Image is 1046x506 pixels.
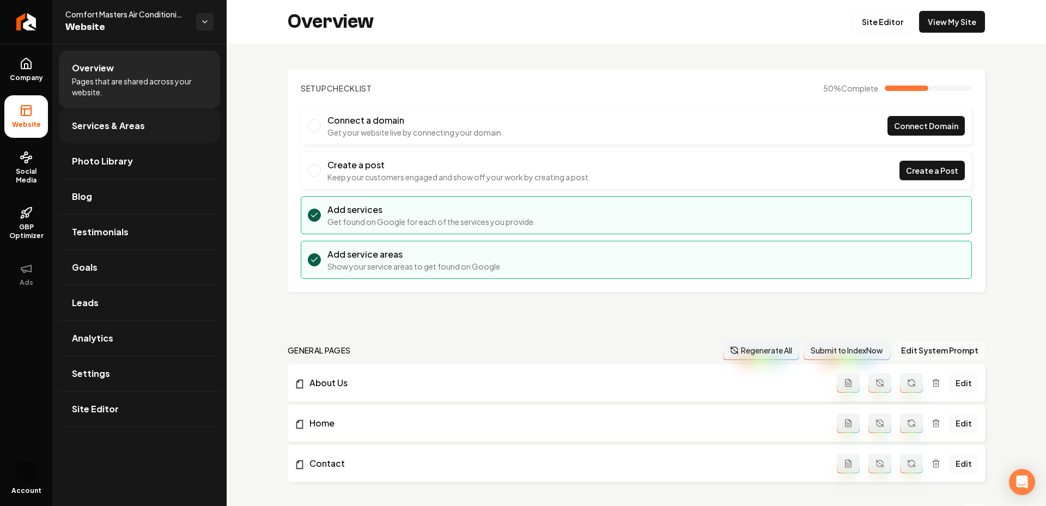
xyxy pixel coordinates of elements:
[5,74,47,82] span: Company
[894,120,958,132] span: Connect Domain
[906,165,958,176] span: Create a Post
[72,367,110,380] span: Settings
[59,356,220,391] a: Settings
[59,285,220,320] a: Leads
[11,486,41,495] span: Account
[4,48,48,91] a: Company
[72,332,113,345] span: Analytics
[804,340,890,360] button: Submit to IndexNow
[4,167,48,185] span: Social Media
[4,142,48,193] a: Social Media
[837,373,860,393] button: Add admin page prompt
[72,62,114,75] span: Overview
[72,403,119,416] span: Site Editor
[72,190,92,203] span: Blog
[895,340,985,360] button: Edit System Prompt
[327,248,502,261] h3: Add service areas
[853,11,913,33] a: Site Editor
[837,413,860,433] button: Add admin page prompt
[301,83,327,93] span: Setup
[327,158,591,172] h3: Create a post
[949,454,978,473] a: Edit
[65,9,187,20] span: Comfort Masters Air Conditioning and Refrigeration
[327,172,591,182] p: Keep your customers engaged and show off your work by creating a post.
[327,216,536,227] p: Get found on Google for each of the services you provide.
[294,376,837,389] a: About Us
[65,20,187,35] span: Website
[59,215,220,249] a: Testimonials
[823,83,878,94] span: 50 %
[327,203,536,216] h3: Add services
[72,261,98,274] span: Goals
[949,413,978,433] a: Edit
[72,296,99,309] span: Leads
[899,161,965,180] a: Create a Post
[15,460,37,482] img: Camilo Vargas
[59,179,220,214] a: Blog
[327,127,503,138] p: Get your website live by connecting your domain.
[949,373,978,393] a: Edit
[72,76,207,97] span: Pages that are shared across your website.
[15,460,37,482] button: Open user button
[837,454,860,473] button: Add admin page prompt
[4,253,48,296] button: Ads
[327,114,503,127] h3: Connect a domain
[15,278,38,287] span: Ads
[16,13,37,31] img: Rebolt Logo
[59,321,220,356] a: Analytics
[4,198,48,249] a: GBP Optimizer
[327,261,502,272] p: Show your service areas to get found on Google.
[59,144,220,179] a: Photo Library
[59,392,220,426] a: Site Editor
[294,417,837,430] a: Home
[288,345,351,356] h2: general pages
[301,83,372,94] h2: Checklist
[887,116,965,136] a: Connect Domain
[723,340,799,360] button: Regenerate All
[8,120,45,129] span: Website
[288,11,374,33] h2: Overview
[841,83,878,93] span: Complete
[72,119,145,132] span: Services & Areas
[72,225,129,239] span: Testimonials
[294,457,837,470] a: Contact
[59,108,220,143] a: Services & Areas
[72,155,133,168] span: Photo Library
[919,11,985,33] a: View My Site
[4,223,48,240] span: GBP Optimizer
[1009,469,1035,495] div: Open Intercom Messenger
[59,250,220,285] a: Goals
